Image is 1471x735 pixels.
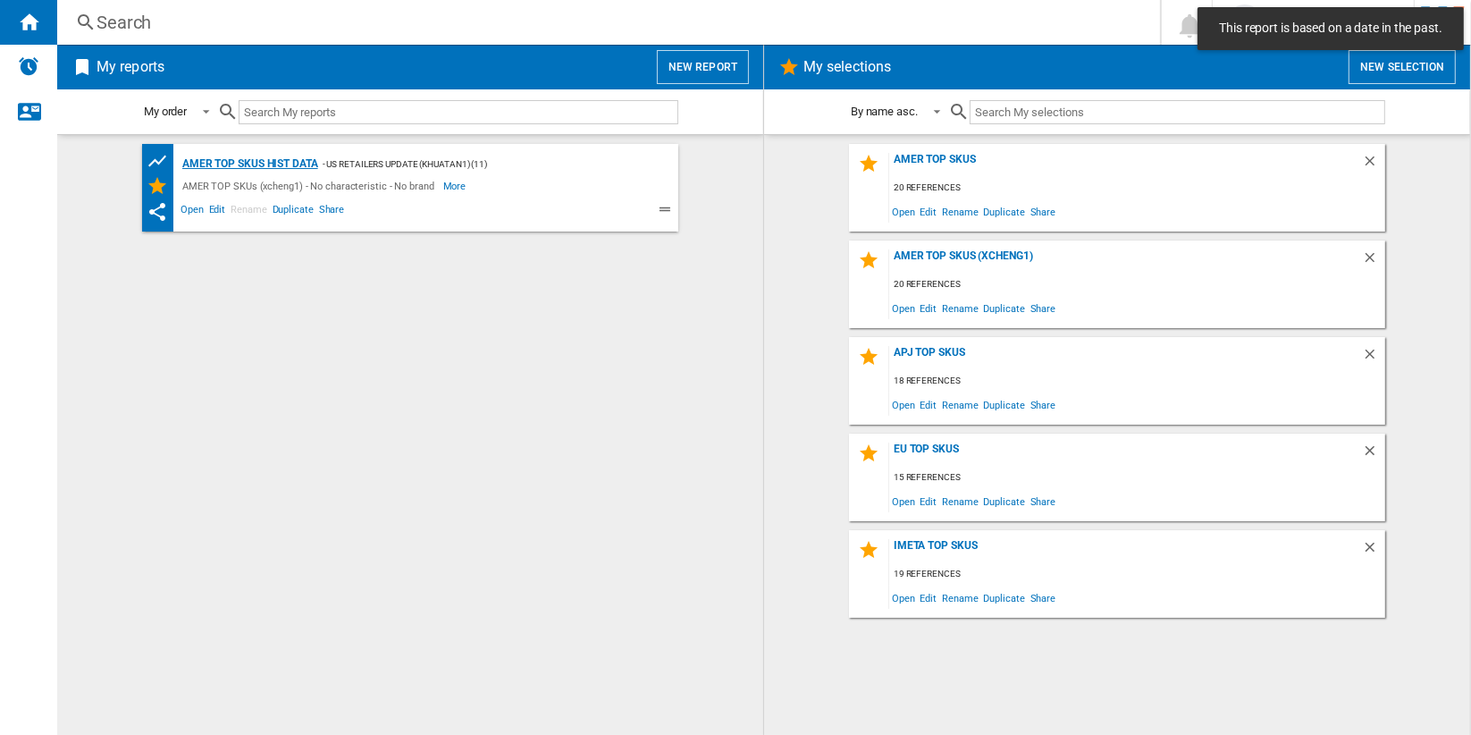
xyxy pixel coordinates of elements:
[889,274,1385,296] div: 20 references
[889,177,1385,199] div: 20 references
[1362,443,1385,467] div: Delete
[318,153,643,175] div: - US retailers Update (khuatan1) (11)
[18,55,39,77] img: alerts-logo.svg
[939,393,980,417] span: Rename
[939,586,980,610] span: Rename
[889,563,1385,586] div: 19 references
[178,175,443,197] div: AMER TOP SKUs (xcheng1) - No characteristic - No brand
[981,296,1028,320] span: Duplicate
[939,489,980,513] span: Rename
[270,201,316,223] span: Duplicate
[144,105,187,118] div: My order
[178,153,318,175] div: AMER TOP SKUs HIST DATA
[889,249,1362,274] div: AMER TOP SKUs (xcheng1)
[889,586,918,610] span: Open
[981,489,1028,513] span: Duplicate
[206,201,229,223] span: Edit
[918,199,940,224] span: Edit
[1028,489,1059,513] span: Share
[889,489,918,513] span: Open
[1214,20,1448,38] span: This report is based on a date in the past.
[939,199,980,224] span: Rename
[147,150,178,173] div: Product prices grid
[147,201,168,223] ng-md-icon: This report has been shared with you
[889,199,918,224] span: Open
[1362,539,1385,563] div: Delete
[918,393,940,417] span: Edit
[918,296,940,320] span: Edit
[970,100,1385,124] input: Search My selections
[1028,586,1059,610] span: Share
[889,346,1362,370] div: APJ TOP SKUs
[939,296,980,320] span: Rename
[657,50,749,84] button: New report
[178,201,206,223] span: Open
[1028,199,1059,224] span: Share
[800,50,895,84] h2: My selections
[981,586,1028,610] span: Duplicate
[889,443,1362,467] div: EU TOP SKUs
[889,393,918,417] span: Open
[918,586,940,610] span: Edit
[1028,296,1059,320] span: Share
[889,296,918,320] span: Open
[851,105,918,118] div: By name asc.
[97,10,1114,35] div: Search
[889,153,1362,177] div: AMER TOP SKUs
[147,175,178,197] div: My Selections
[1349,50,1456,84] button: New selection
[981,199,1028,224] span: Duplicate
[239,100,678,124] input: Search My reports
[1362,153,1385,177] div: Delete
[889,467,1385,489] div: 15 references
[443,175,469,197] span: More
[1362,249,1385,274] div: Delete
[889,370,1385,393] div: 18 references
[93,50,168,84] h2: My reports
[316,201,348,223] span: Share
[889,539,1362,563] div: IMETA TOP SKUs
[1362,346,1385,370] div: Delete
[918,489,940,513] span: Edit
[981,393,1028,417] span: Duplicate
[228,201,269,223] span: Rename
[1028,393,1059,417] span: Share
